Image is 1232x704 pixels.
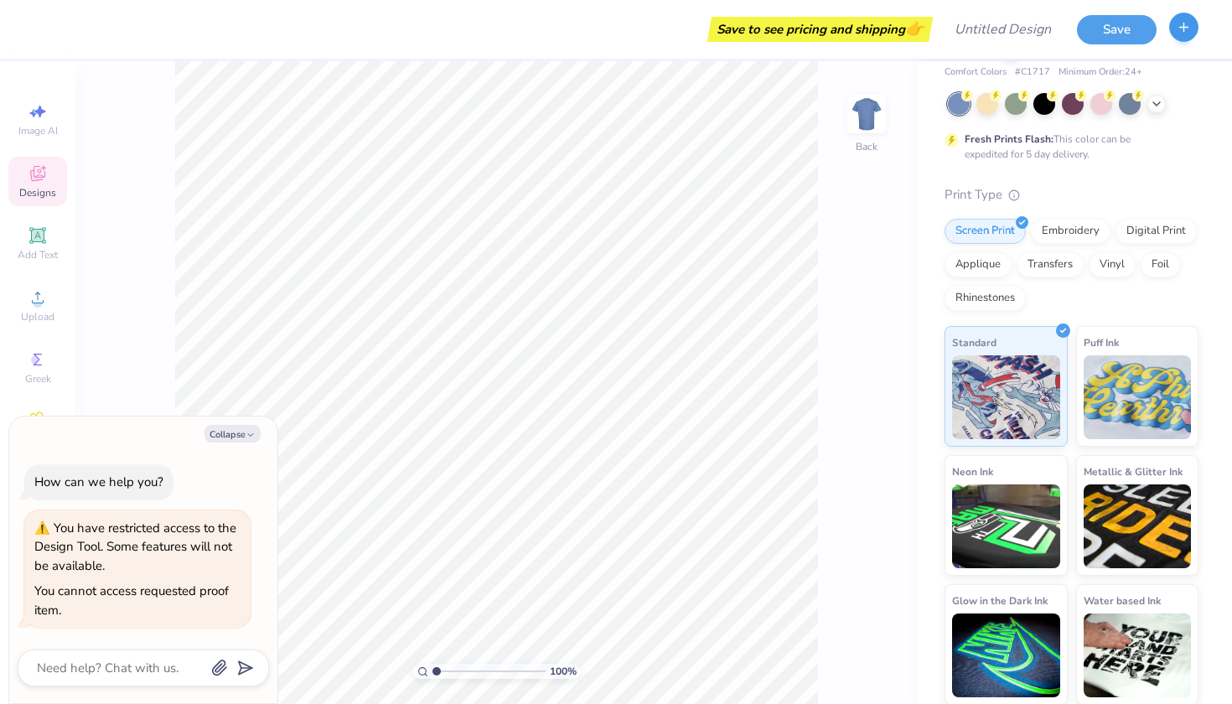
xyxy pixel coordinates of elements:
[712,17,929,42] div: Save to see pricing and shipping
[945,286,1026,311] div: Rhinestones
[856,139,877,154] div: Back
[1141,252,1180,277] div: Foil
[1084,334,1119,351] span: Puff Ink
[952,592,1048,609] span: Glow in the Dark Ink
[945,252,1012,277] div: Applique
[1089,252,1136,277] div: Vinyl
[1084,592,1161,609] span: Water based Ink
[18,248,58,261] span: Add Text
[21,310,54,324] span: Upload
[1077,15,1157,44] button: Save
[1116,219,1197,244] div: Digital Print
[204,425,261,443] button: Collapse
[945,185,1198,204] div: Print Type
[1084,355,1192,439] img: Puff Ink
[1031,219,1110,244] div: Embroidery
[18,124,58,137] span: Image AI
[34,582,229,619] div: You cannot access requested proof item.
[1059,65,1142,80] span: Minimum Order: 24 +
[952,355,1060,439] img: Standard
[25,372,51,386] span: Greek
[952,484,1060,568] img: Neon Ink
[1084,484,1192,568] img: Metallic & Glitter Ink
[952,463,993,480] span: Neon Ink
[850,97,883,131] img: Back
[905,18,924,39] span: 👉
[19,186,56,199] span: Designs
[965,132,1171,162] div: This color can be expedited for 5 day delivery.
[1084,613,1192,697] img: Water based Ink
[945,219,1026,244] div: Screen Print
[945,65,1007,80] span: Comfort Colors
[941,13,1064,46] input: Untitled Design
[1084,463,1183,480] span: Metallic & Glitter Ink
[1017,252,1084,277] div: Transfers
[34,520,236,574] div: You have restricted access to the Design Tool. Some features will not be available.
[1015,65,1050,80] span: # C1717
[965,132,1053,146] strong: Fresh Prints Flash:
[34,474,163,490] div: How can we help you?
[952,613,1060,697] img: Glow in the Dark Ink
[952,334,996,351] span: Standard
[550,664,577,679] span: 100 %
